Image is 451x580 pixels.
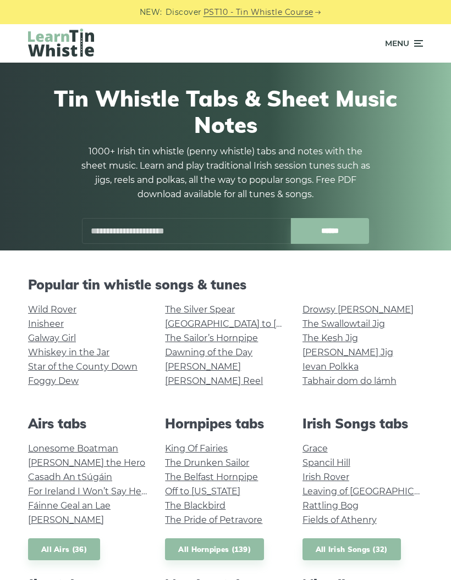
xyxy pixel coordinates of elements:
[165,376,263,386] a: [PERSON_NAME] Reel
[165,458,249,468] a: The Drunken Sailor
[302,486,444,497] a: Leaving of [GEOGRAPHIC_DATA]
[302,416,423,432] h2: Irish Songs tabs
[302,319,385,329] a: The Swallowtail Jig
[28,538,100,561] a: All Airs (36)
[28,333,76,343] a: Galway Girl
[28,304,76,315] a: Wild Rover
[165,361,241,372] a: [PERSON_NAME]
[302,443,328,454] a: Grace
[302,347,393,358] a: [PERSON_NAME] Jig
[165,472,258,482] a: The Belfast Hornpipe
[302,538,401,561] a: All Irish Songs (32)
[302,361,359,372] a: Ievan Polkka
[165,416,285,432] h2: Hornpipes tabs
[165,486,240,497] a: Off to [US_STATE]
[77,144,374,202] p: 1000+ Irish tin whistle (penny whistle) tabs and notes with the sheet music. Learn and play tradi...
[165,319,368,329] a: [GEOGRAPHIC_DATA] to [GEOGRAPHIC_DATA]
[385,30,409,57] span: Menu
[302,515,377,525] a: Fields of Athenry
[28,486,174,497] a: For Ireland I Won’t Say Her Name
[28,443,118,454] a: Lonesome Boatman
[302,376,397,386] a: Tabhair dom do lámh
[28,319,64,329] a: Inisheer
[28,500,111,511] a: Fáinne Geal an Lae
[28,515,104,525] a: [PERSON_NAME]
[28,472,112,482] a: Casadh An tSúgáin
[28,416,148,432] h2: Airs tabs
[165,443,228,454] a: King Of Fairies
[165,347,252,358] a: Dawning of the Day
[28,376,79,386] a: Foggy Dew
[165,500,226,511] a: The Blackbird
[302,458,350,468] a: Spancil Hill
[165,538,264,561] a: All Hornpipes (139)
[302,333,358,343] a: The Kesh Jig
[28,361,137,372] a: Star of the County Down
[28,277,423,293] h2: Popular tin whistle songs & tunes
[165,333,258,343] a: The Sailor’s Hornpipe
[28,347,109,358] a: Whiskey in the Jar
[165,515,262,525] a: The Pride of Petravore
[302,304,414,315] a: Drowsy [PERSON_NAME]
[28,85,423,138] h1: Tin Whistle Tabs & Sheet Music Notes
[28,29,94,57] img: LearnTinWhistle.com
[28,458,145,468] a: [PERSON_NAME] the Hero
[165,304,235,315] a: The Silver Spear
[302,472,349,482] a: Irish Rover
[302,500,359,511] a: Rattling Bog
